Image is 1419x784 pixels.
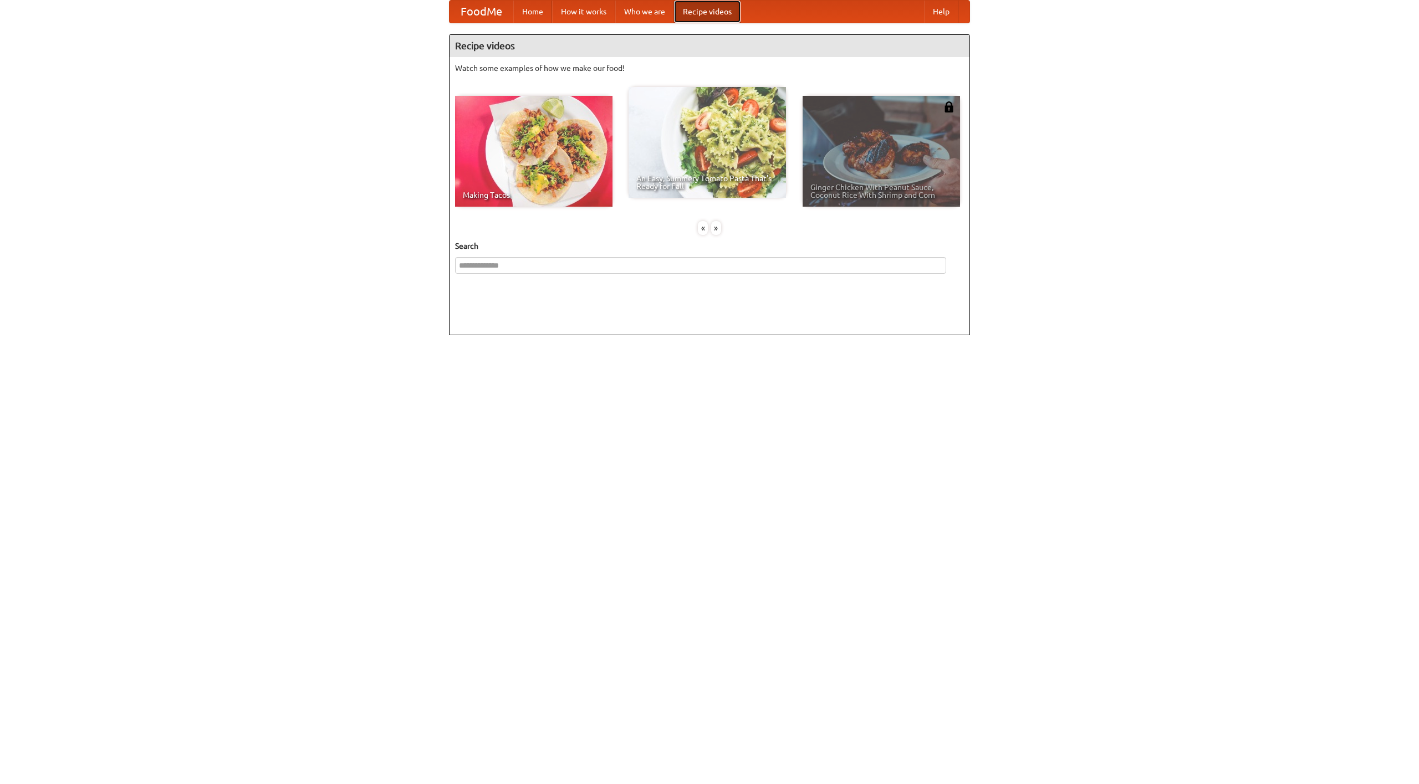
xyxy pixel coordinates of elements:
h4: Recipe videos [450,35,969,57]
a: Making Tacos [455,96,612,207]
div: » [711,221,721,235]
span: An Easy, Summery Tomato Pasta That's Ready for Fall [636,175,778,190]
p: Watch some examples of how we make our food! [455,63,964,74]
a: Home [513,1,552,23]
img: 483408.png [943,101,954,112]
a: An Easy, Summery Tomato Pasta That's Ready for Fall [629,87,786,198]
h5: Search [455,240,964,252]
a: FoodMe [450,1,513,23]
a: Who we are [615,1,674,23]
div: « [698,221,708,235]
a: How it works [552,1,615,23]
span: Making Tacos [463,191,605,199]
a: Help [924,1,958,23]
a: Recipe videos [674,1,741,23]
